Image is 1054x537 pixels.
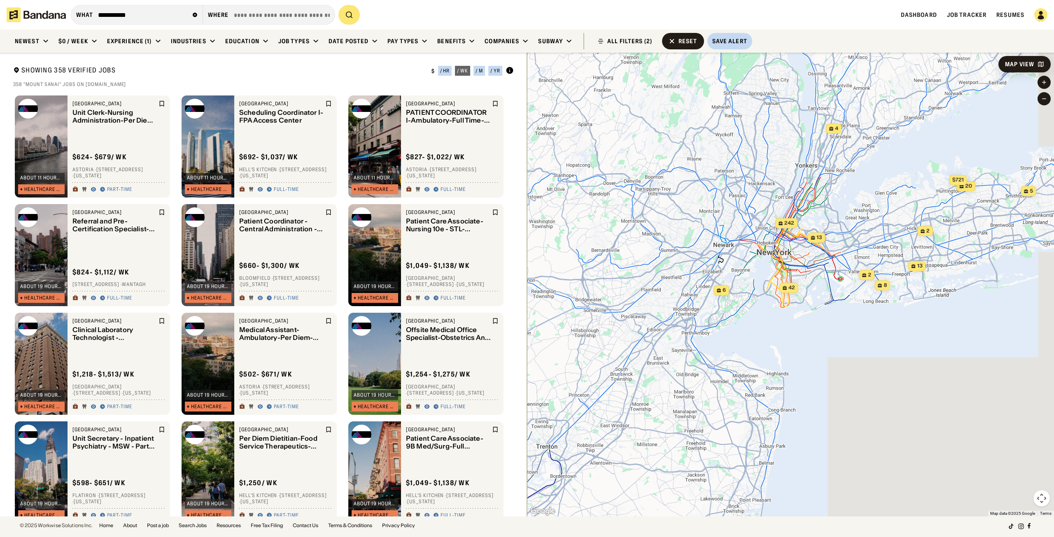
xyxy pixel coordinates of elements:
span: 5 [1030,188,1033,195]
div: Experience (1) [107,37,152,45]
img: Mount Sinai logo [185,316,205,336]
div: Part-time [107,512,132,519]
img: Mount Sinai logo [185,207,205,227]
div: Part-time [107,186,132,193]
img: Mount Sinai logo [185,425,205,444]
a: Search Jobs [179,523,207,528]
div: Healthcare & Mental Health [191,513,229,518]
a: Home [99,523,113,528]
a: Free Tax Filing [251,523,283,528]
div: Per Diem Dietitian-Food Service Therapeutics-[GEOGRAPHIC_DATA]-Days [239,435,324,450]
span: 6 [723,287,726,294]
div: Newest [15,37,40,45]
img: Mount Sinai logo [352,316,371,336]
div: $ 1,250 / wk [239,479,277,487]
span: 242 [784,220,794,227]
div: [GEOGRAPHIC_DATA] [239,100,324,107]
div: Astoria · [STREET_ADDRESS] · [US_STATE] [406,166,499,179]
a: Open this area in Google Maps (opens a new window) [529,506,556,516]
div: Full-time [441,295,466,302]
a: Privacy Policy [382,523,415,528]
div: $ 824 - $1,112 / wk [72,268,129,277]
div: $ 502 - $671 / wk [239,370,292,379]
img: Bandana logotype [7,7,66,22]
div: about 19 hours ago [354,284,396,289]
div: Healthcare & Mental Health [358,295,396,300]
div: Part-time [274,512,299,519]
div: about 19 hours ago [20,501,63,506]
img: Mount Sinai logo [352,207,371,227]
a: Dashboard [901,11,937,19]
div: Unit Clerk-Nursing Administration-Per Diem-Evening-[GEOGRAPHIC_DATA] [72,109,157,124]
div: $ 598 - $651 / wk [72,479,125,487]
div: about 11 hours ago [20,175,63,180]
div: [GEOGRAPHIC_DATA] [72,100,157,107]
div: / yr [490,68,500,73]
span: 20 [965,183,972,190]
div: ALL FILTERS (2) [607,38,652,44]
div: about 19 hours ago [187,284,229,289]
div: $ 1,218 - $1,513 / wk [72,370,134,379]
a: Contact Us [293,523,318,528]
div: [GEOGRAPHIC_DATA] [406,318,490,324]
div: Healthcare & Mental Health [191,187,229,192]
div: about 11 hours ago [187,175,229,180]
div: Patient Care Associate-9B Med/Surg-Full Evening 3pm-11:15pm-MSW [406,435,490,450]
div: $0 / week [58,37,88,45]
a: Terms (opens in new tab) [1040,511,1052,516]
div: Healthcare & Mental Health [191,404,229,409]
img: Google [529,506,556,516]
span: 13 [817,234,822,241]
span: 8 [884,282,887,289]
div: $ 1,049 - $1,138 / wk [406,261,469,270]
div: Healthcare & Mental Health [24,513,63,518]
div: Healthcare & Mental Health [24,187,63,192]
div: Unit Secretary - Inpatient Psychiatry - MSW - Part Time/Days [72,435,157,450]
div: Referral and Pre-Certification Specialist- Multispecialty - [GEOGRAPHIC_DATA], [GEOGRAPHIC_DATA] ... [72,217,157,233]
div: about 19 hours ago [187,393,229,398]
img: Mount Sinai logo [18,316,38,336]
a: Job Tracker [947,11,986,19]
div: [STREET_ADDRESS] · Wantagh [72,281,165,288]
div: grid [13,92,513,516]
div: Patient Coordinator - Central Administration - Staten Island Multispecialty - Full Time - Day - O... [239,217,324,233]
div: about 19 hours ago [354,393,396,398]
div: Job Types [278,37,310,45]
div: Flatiron · [STREET_ADDRESS] · [US_STATE] [72,492,165,505]
div: Healthcare & Mental Health [358,404,396,409]
div: [GEOGRAPHIC_DATA] [72,209,157,216]
div: Patient Care Associate-Nursing 10e - STL- [GEOGRAPHIC_DATA] Morningside- Full Time- Nights- 11pm-... [406,217,490,233]
div: Part-time [107,404,132,410]
div: [GEOGRAPHIC_DATA] · [STREET_ADDRESS] · [US_STATE] [406,275,499,288]
div: © 2025 Workwise Solutions Inc. [20,523,93,528]
a: Terms & Conditions [328,523,372,528]
div: Healthcare & Mental Health [24,404,63,409]
div: [GEOGRAPHIC_DATA] [406,426,490,433]
a: Post a job [147,523,169,528]
div: Date Posted [329,37,368,45]
div: about 11 hours ago [354,175,396,180]
span: 4 [835,125,838,132]
img: Mount Sinai logo [352,99,371,119]
a: Resumes [996,11,1024,19]
span: 2 [868,272,871,279]
div: Scheduling Coordinator I-FPA Access Center [239,109,324,124]
div: Save Alert [712,37,747,45]
div: / wk [457,68,468,73]
button: Map camera controls [1033,490,1050,507]
div: [GEOGRAPHIC_DATA] [406,209,490,216]
div: what [76,11,93,19]
span: 42 [788,284,795,291]
div: Clinical Laboratory Technologist - Hematology - [GEOGRAPHIC_DATA] - Part Time/Days (3 days/week i... [72,326,157,342]
div: about 19 hours ago [354,501,396,506]
div: PATIENT COORDINATOR I-Ambulatory-Full Time-Day-[GEOGRAPHIC_DATA] [406,109,490,124]
div: Reset [679,38,697,44]
div: Healthcare & Mental Health [191,295,229,300]
div: Astoria · [STREET_ADDRESS] · [US_STATE] [239,384,332,396]
div: Hell's Kitchen · [STREET_ADDRESS] · [US_STATE] [406,492,499,505]
div: Full-time [441,404,466,410]
div: Full-time [441,186,466,193]
div: [GEOGRAPHIC_DATA] · [STREET_ADDRESS] · [US_STATE] [72,384,165,396]
div: Astoria · [STREET_ADDRESS] · [US_STATE] [72,166,165,179]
